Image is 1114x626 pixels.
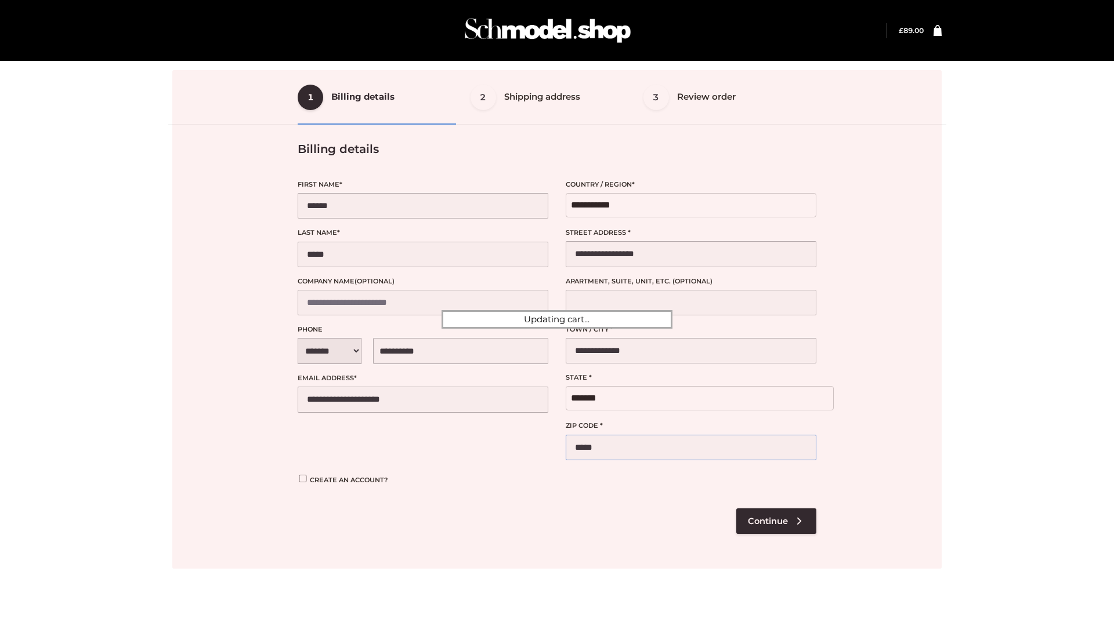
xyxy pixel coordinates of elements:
span: £ [899,26,903,35]
bdi: 89.00 [899,26,924,35]
img: Schmodel Admin 964 [461,8,635,53]
div: Updating cart... [442,310,672,329]
a: £89.00 [899,26,924,35]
